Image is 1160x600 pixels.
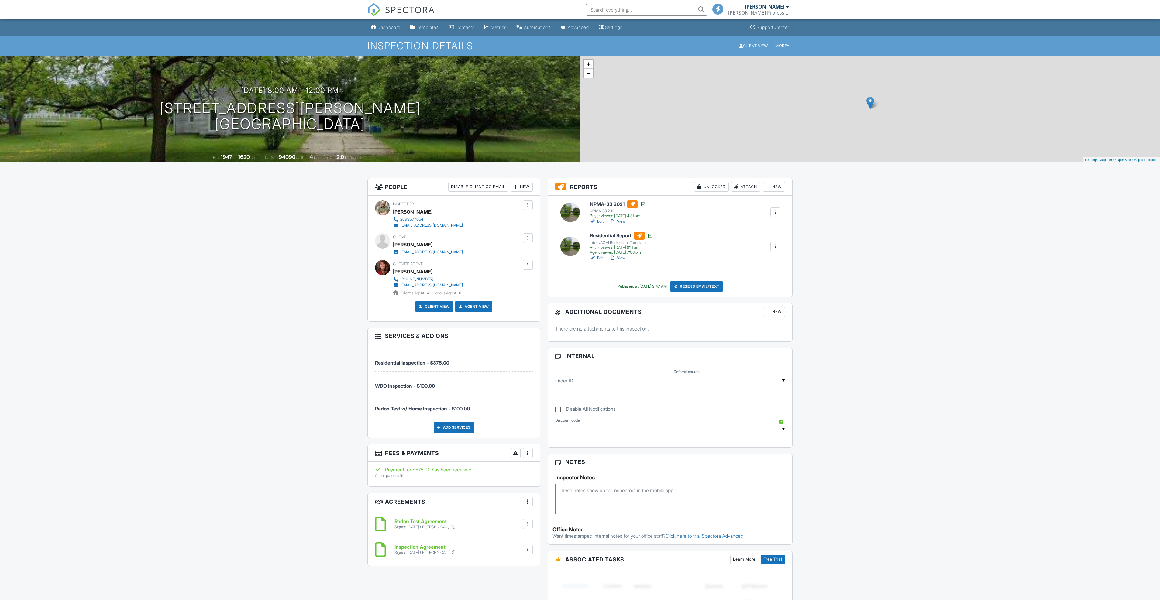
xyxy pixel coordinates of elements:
[427,291,429,295] strong: 4
[369,22,403,33] a: Dashboard
[377,25,401,30] div: Dashboard
[393,240,432,249] div: [PERSON_NAME]
[590,245,653,250] div: Buyer viewed [DATE] 8:11 am
[393,267,432,276] a: [PERSON_NAME]
[596,22,625,33] a: Settings
[367,40,793,51] h1: Inspection Details
[491,25,507,30] div: Metrics
[670,281,723,292] div: Resend Email/Text
[160,100,421,132] h1: [STREET_ADDRESS][PERSON_NAME] [GEOGRAPHIC_DATA]
[393,216,463,222] a: 2699677054
[552,533,788,539] p: Want timestamped internal notes for your office staff?
[610,218,625,225] a: View
[375,372,533,394] li: Service: WDO Inspection
[514,22,553,33] a: Automations (Basic)
[456,25,475,30] div: Contacts
[459,291,461,295] strong: 0
[400,223,463,228] div: [EMAIL_ADDRESS][DOMAIN_NAME]
[446,22,477,33] a: Contacts
[393,235,406,239] span: Client
[393,249,463,255] a: [EMAIL_ADDRESS][DOMAIN_NAME]
[584,69,593,78] a: Zoom out
[590,232,653,240] h6: Residential Report
[368,493,540,510] h3: Agreements
[730,555,758,564] a: Learn More
[748,22,792,33] a: Support Center
[555,418,580,423] label: Discount code
[737,42,770,50] div: Client View
[345,155,362,160] span: bathrooms
[555,406,616,414] label: Disable All Notifications
[666,533,745,539] a: Click here to trial Spectora Advanced.
[393,262,423,266] span: Client's Agent
[555,475,785,481] h5: Inspector Notes
[394,550,456,555] div: Signed [DATE] (IP [TECHNICAL_ID])
[694,182,729,192] div: Unlocked
[482,22,509,33] a: Metrics
[555,377,573,384] label: Order ID
[548,348,793,364] h3: Internal
[368,178,540,196] h3: People
[393,282,463,288] a: [EMAIL_ADDRESS][DOMAIN_NAME]
[745,4,784,10] div: [PERSON_NAME]
[552,526,788,533] div: Office Notes
[736,43,772,48] a: Client View
[375,394,533,417] li: Service: Radon Test w/ Home Inspection
[213,155,220,160] span: Built
[394,519,456,530] a: Radon Test Agreement Signed [DATE] (IP [TECHNICAL_ID])
[394,544,456,555] a: Inspection Agreement Signed [DATE] (IP [TECHNICAL_ID])
[674,369,700,375] label: Referral source
[434,422,474,433] div: Add Services
[375,406,470,412] span: Radon Test w/ Home Inspection - $100.00
[590,200,646,218] a: NPMA-33 2021 NPMA-33 2021 Buyer viewed [DATE] 4:31 am
[584,60,593,69] a: Zoom in
[457,303,489,310] a: Agent View
[590,218,604,225] a: Edit
[586,4,707,16] input: Search everything...
[555,325,785,332] p: There are no attachments to this inspection.
[433,291,461,295] span: Seller's Agent -
[375,473,533,478] p: Client pay on site
[385,3,435,16] span: SPECTORA
[590,232,653,255] a: Residential Report InterNACHI Residential Template Buyer viewed [DATE] 8:11 am Agent viewed [DATE...
[568,25,589,30] div: Advanced
[763,307,785,317] div: New
[221,154,232,160] div: 1947
[558,22,591,33] a: Advanced
[296,155,304,160] span: sq.ft.
[238,154,250,160] div: 1620
[548,178,793,196] h3: Reports
[590,255,604,261] a: Edit
[393,276,463,282] a: [PHONE_NUMBER]
[400,283,463,288] div: [EMAIL_ADDRESS][DOMAIN_NAME]
[375,466,533,473] div: Payment for $575.00 has been received.
[1085,158,1095,162] a: Leaflet
[401,291,430,295] span: Client's Agent -
[375,383,435,389] span: WDO Inspection - $100.00
[610,255,625,261] a: View
[728,10,789,16] div: Conrad Professional Inspection Services LLC
[757,25,789,30] div: Support Center
[763,182,785,192] div: New
[761,555,785,564] a: Free Trial
[310,154,313,160] div: 4
[408,22,441,33] a: Templates
[1113,158,1158,162] a: © OpenStreetMap contributors
[590,250,653,255] div: Agent viewed [DATE] 7:08 pm
[265,155,278,160] span: Lot Size
[279,154,295,160] div: 94090
[394,525,456,530] div: Signed [DATE] (IP [TECHNICAL_ID])
[368,444,540,462] h3: Fees & Payments
[511,182,533,192] div: New
[590,214,646,218] div: Buyer viewed [DATE] 4:31 am
[565,555,624,564] span: Associated Tasks
[251,155,259,160] span: sq. ft.
[400,277,433,282] div: [PHONE_NUMBER]
[1096,158,1112,162] a: © MapTiler
[393,202,414,206] span: Inspector
[605,25,623,30] div: Settings
[1083,157,1160,163] div: |
[524,25,551,30] div: Automations
[375,360,449,366] span: Residential Inspection - $375.00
